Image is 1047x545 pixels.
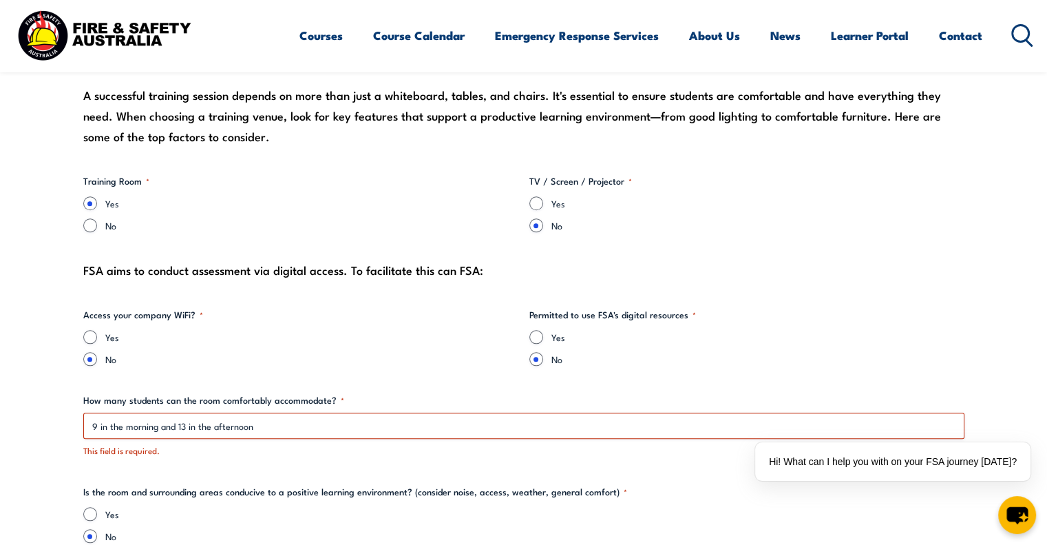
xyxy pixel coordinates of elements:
[551,196,964,210] label: Yes
[83,174,149,188] legend: Training Room
[83,485,627,499] legend: Is the room and surrounding areas conducive to a positive learning environment? (consider noise, ...
[551,330,964,344] label: Yes
[689,17,740,54] a: About Us
[831,17,909,54] a: Learner Portal
[105,330,518,344] label: Yes
[83,85,964,147] div: A successful training session depends on more than just a whiteboard, tables, and chairs. It's es...
[105,352,518,366] label: No
[83,393,964,407] label: How many students can the room comfortably accommodate?
[299,17,343,54] a: Courses
[105,529,964,543] label: No
[529,308,696,322] legend: Permitted to use FSA's digital resources
[998,496,1036,534] button: chat-button
[105,507,964,521] label: Yes
[770,17,801,54] a: News
[551,218,964,232] label: No
[495,17,659,54] a: Emergency Response Services
[373,17,465,54] a: Course Calendar
[529,174,632,188] legend: TV / Screen / Projector
[83,444,964,457] div: This field is required.
[755,442,1030,481] div: Hi! What can I help you with on your FSA journey [DATE]?
[939,17,982,54] a: Contact
[83,260,964,280] div: FSA aims to conduct assessment via digital access. To facilitate this can FSA:
[83,308,203,322] legend: Access your company WiFi?
[105,196,518,210] label: Yes
[105,218,518,232] label: No
[551,352,964,366] label: No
